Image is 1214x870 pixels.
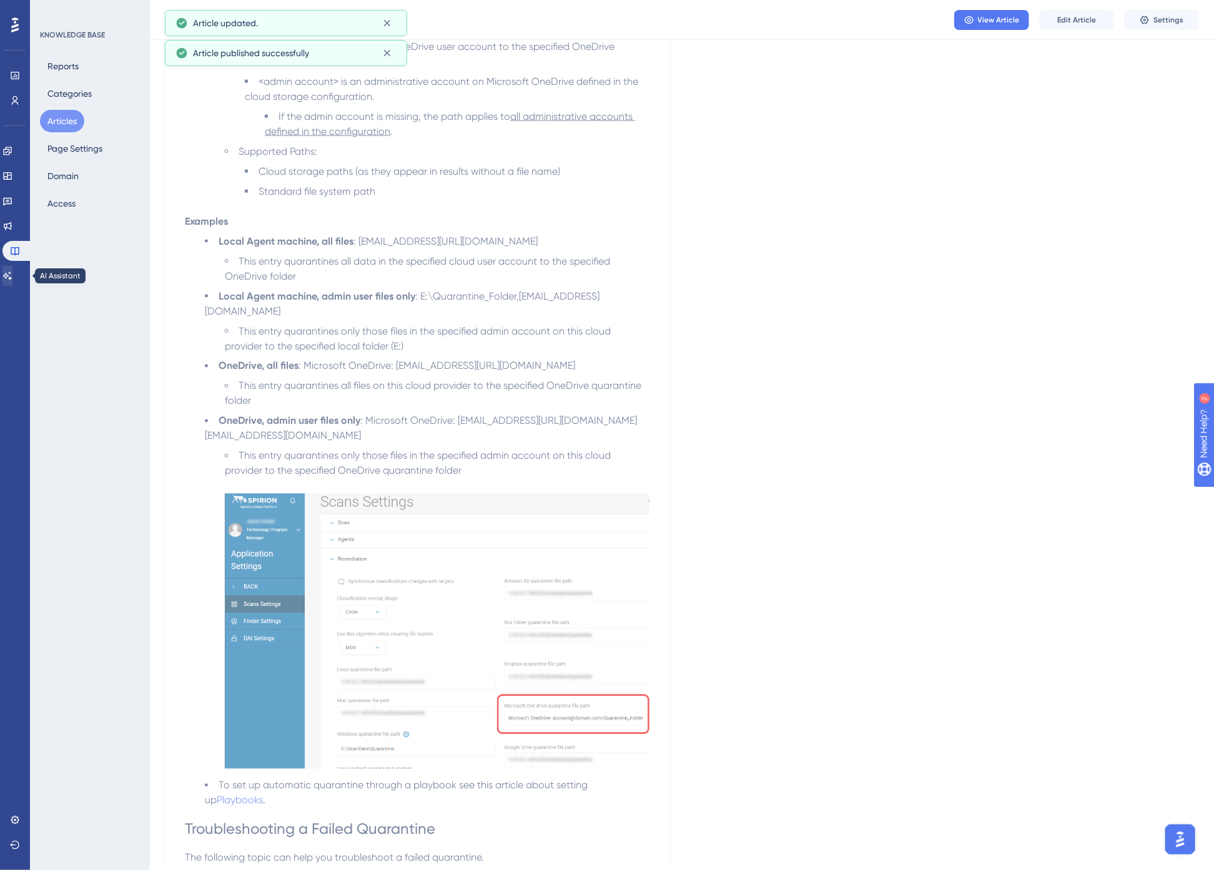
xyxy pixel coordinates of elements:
[353,235,538,247] span: : [EMAIL_ADDRESS][URL][DOMAIN_NAME]
[225,325,613,352] span: This entry quarantines only those files in the specified admin account on this cloud provider to ...
[40,110,84,132] button: Articles
[219,415,360,427] strong: OneDrive, admin user files only
[263,794,265,806] span: .
[86,6,90,16] div: 2
[279,110,510,122] span: If the admin account is missing, the path applies to
[954,10,1029,30] button: View Article
[40,82,99,105] button: Categories
[1124,10,1199,30] button: Settings
[185,852,484,864] span: The following topic can help you troubleshoot a failed quarantine.
[193,46,309,61] span: Article published successfully
[1162,821,1199,858] iframe: UserGuiding AI Assistant Launcher
[239,145,317,157] span: Supported Paths:
[1153,15,1183,25] span: Settings
[259,185,375,197] span: Standard file system path
[245,41,617,67] span: <user account> is a specified OneDrive user account to the specified OneDrive location
[299,360,575,372] span: : Microsoft OneDrive: [EMAIL_ADDRESS][URL][DOMAIN_NAME]
[185,821,435,838] span: Troubleshooting a Failed Quarantine
[1039,10,1114,30] button: Edit Article
[40,165,86,187] button: Domain
[245,76,641,102] span: <admin account> is an administrative account on Microsoft OneDrive defined in the cloud storage c...
[40,55,86,77] button: Reports
[219,290,415,302] strong: Local Agent machine, admin user files only
[217,794,263,806] a: Playbooks
[225,380,644,407] span: This entry quarantines all files on this cloud provider to the specified OneDrive quarantine folder
[225,450,613,477] span: This entry quarantines only those files in the specified admin account on this cloud provider to ...
[390,125,393,137] span: .
[225,255,613,282] span: This entry quarantines all data in the specified cloud user account to the specified OneDrive folder
[40,137,110,160] button: Page Settings
[1057,15,1096,25] span: Edit Article
[193,16,258,31] span: Article updated.
[40,192,83,215] button: Access
[29,3,78,18] span: Need Help?
[978,15,1020,25] span: View Article
[185,215,228,227] strong: Examples
[259,165,560,177] span: Cloud storage paths (as they appear in results without a file name)
[40,30,105,40] div: KNOWLEDGE BASE
[219,360,299,372] strong: OneDrive, all files
[219,235,353,247] strong: Local Agent machine, all files
[205,415,637,442] span: : Microsoft OneDrive: [EMAIL_ADDRESS][URL][DOMAIN_NAME][EMAIL_ADDRESS][DOMAIN_NAME]
[205,780,590,806] span: To set up automatic quarantine through a playbook see this article about setting up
